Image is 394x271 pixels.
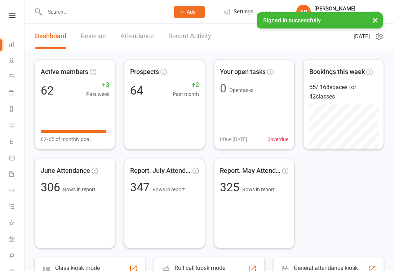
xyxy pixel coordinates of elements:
a: General attendance kiosk mode [9,232,25,248]
span: Past month [173,90,199,98]
div: AR [296,5,311,19]
span: 306 [41,180,63,194]
a: What's New [9,215,25,232]
a: Dashboard [35,24,66,49]
span: +2 [173,80,199,90]
a: Calendar [9,69,25,86]
span: Rows in report [152,187,185,192]
a: Product Sales [9,150,25,167]
button: × [369,12,382,28]
span: Rows in report [63,187,96,192]
span: Bookings this week [309,67,365,77]
span: 0 Due [DATE] [220,135,247,143]
div: 55 / 168 spaces for 42 classes [309,83,378,101]
span: Your open tasks [220,67,266,77]
div: [PERSON_NAME] [314,5,355,12]
span: Report: July Attendance [130,166,191,176]
a: Dashboard [9,37,25,53]
span: June Attendance [41,166,90,176]
span: Signed in successfully. [263,17,322,24]
div: The Weight Rm [314,12,355,18]
a: Revenue [81,24,106,49]
a: Reports [9,102,25,118]
span: Past week [86,90,109,98]
span: Settings [234,4,253,20]
span: +3 [86,80,109,90]
span: Prospects [130,67,159,77]
span: Rows in report [242,187,275,192]
a: Attendance [120,24,154,49]
span: Report: May Attendance [220,166,280,176]
span: Open tasks [229,87,253,93]
span: 62/65 of monthly goal [41,135,90,143]
div: 0 [220,83,226,94]
span: [DATE] [354,32,370,41]
div: 62 [41,85,54,96]
div: 64 [130,85,143,96]
button: Add [174,6,205,18]
a: People [9,53,25,69]
span: 347 [130,180,152,194]
a: Payments [9,86,25,102]
span: Active members [41,67,88,77]
span: 0 overdue [267,135,288,143]
input: Search... [43,7,165,17]
a: Recent Activity [168,24,211,49]
span: Add [187,9,196,15]
span: 325 [220,180,242,194]
a: Roll call kiosk mode [9,248,25,264]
